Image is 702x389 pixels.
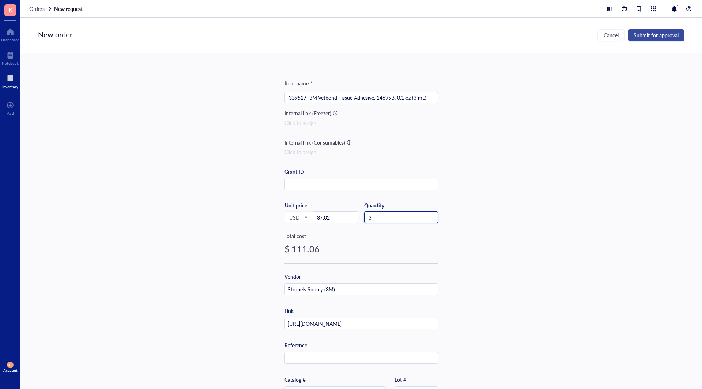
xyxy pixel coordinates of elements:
[38,29,72,41] div: New order
[7,111,14,115] div: Add
[364,202,438,209] div: Quantity
[395,375,406,384] div: Lot #
[284,232,438,240] div: Total cost
[284,119,438,127] div: Click to assign
[2,49,19,65] a: Notebook
[284,272,301,281] div: Vendor
[597,29,625,41] button: Cancel
[3,368,18,373] div: Account
[284,148,438,156] div: Click to assign
[2,73,18,89] a: Inventory
[29,5,53,12] a: Orders
[285,202,331,209] div: Unit price
[284,138,345,146] div: Internal link (Consumables)
[634,32,679,38] span: Submit for approval
[284,375,306,384] div: Catalog #
[604,32,619,38] span: Cancel
[1,26,19,42] a: Dashboard
[29,5,45,12] span: Orders
[54,5,84,12] a: New request
[284,307,294,315] div: Link
[284,168,304,176] div: Grant ID
[284,341,307,349] div: Reference
[284,109,331,117] div: Internal link (Freezer)
[628,29,684,41] button: Submit for approval
[1,38,19,42] div: Dashboard
[2,84,18,89] div: Inventory
[8,5,12,14] span: K
[284,243,438,255] div: $ 111.06
[289,214,307,221] span: USD
[284,79,312,87] div: Item name
[8,363,12,366] span: AP
[2,61,19,65] div: Notebook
